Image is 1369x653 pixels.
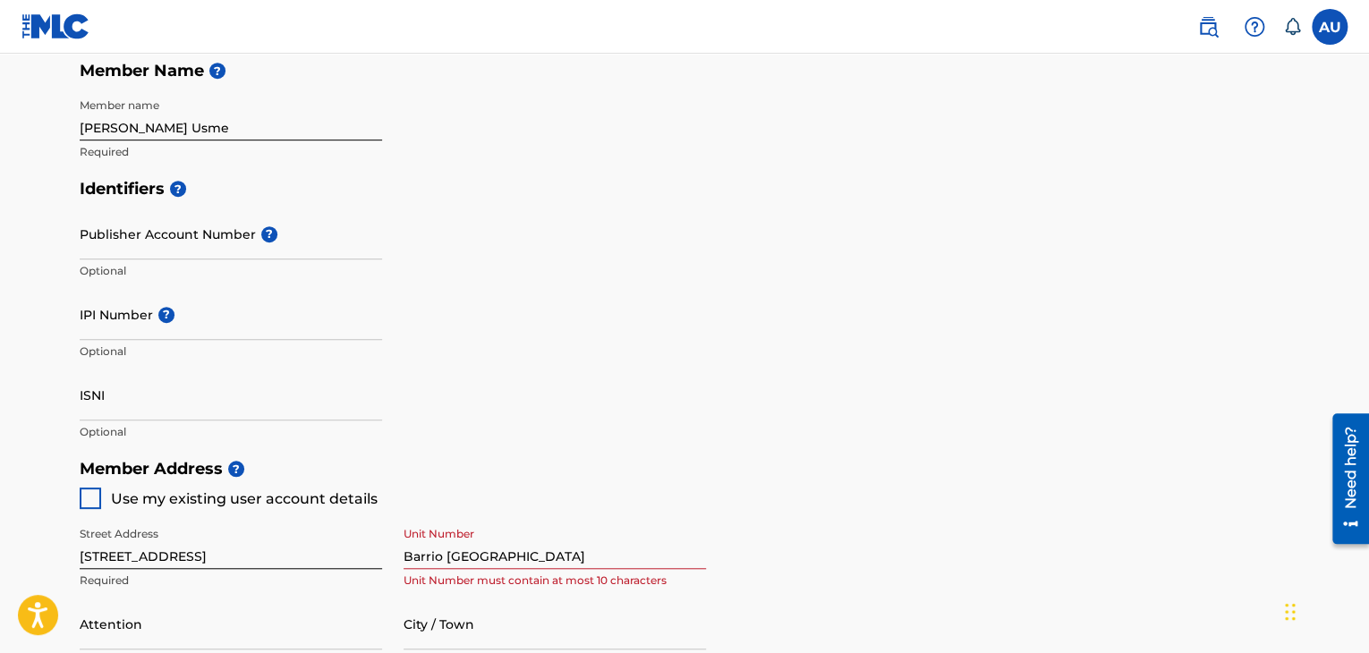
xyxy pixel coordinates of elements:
[1285,585,1296,639] div: Arrastrar
[21,13,90,39] img: MLC Logo
[80,343,382,360] p: Optional
[1312,9,1348,45] div: User Menu
[261,226,277,242] span: ?
[1237,9,1272,45] div: Help
[1244,16,1265,38] img: help
[158,307,174,323] span: ?
[228,461,244,477] span: ?
[80,52,1289,90] h5: Member Name
[170,181,186,197] span: ?
[80,263,382,279] p: Optional
[1280,567,1369,653] iframe: Chat Widget
[80,572,382,589] p: Required
[80,424,382,440] p: Optional
[80,450,1289,488] h5: Member Address
[80,144,382,160] p: Required
[1280,567,1369,653] div: Widget de chat
[111,490,378,507] span: Use my existing user account details
[1197,16,1219,38] img: search
[1283,18,1301,36] div: Notifications
[209,63,225,79] span: ?
[404,572,706,589] p: Unit Number must contain at most 10 characters
[1190,9,1226,45] a: Public Search
[1319,407,1369,551] iframe: Resource Center
[80,170,1289,208] h5: Identifiers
